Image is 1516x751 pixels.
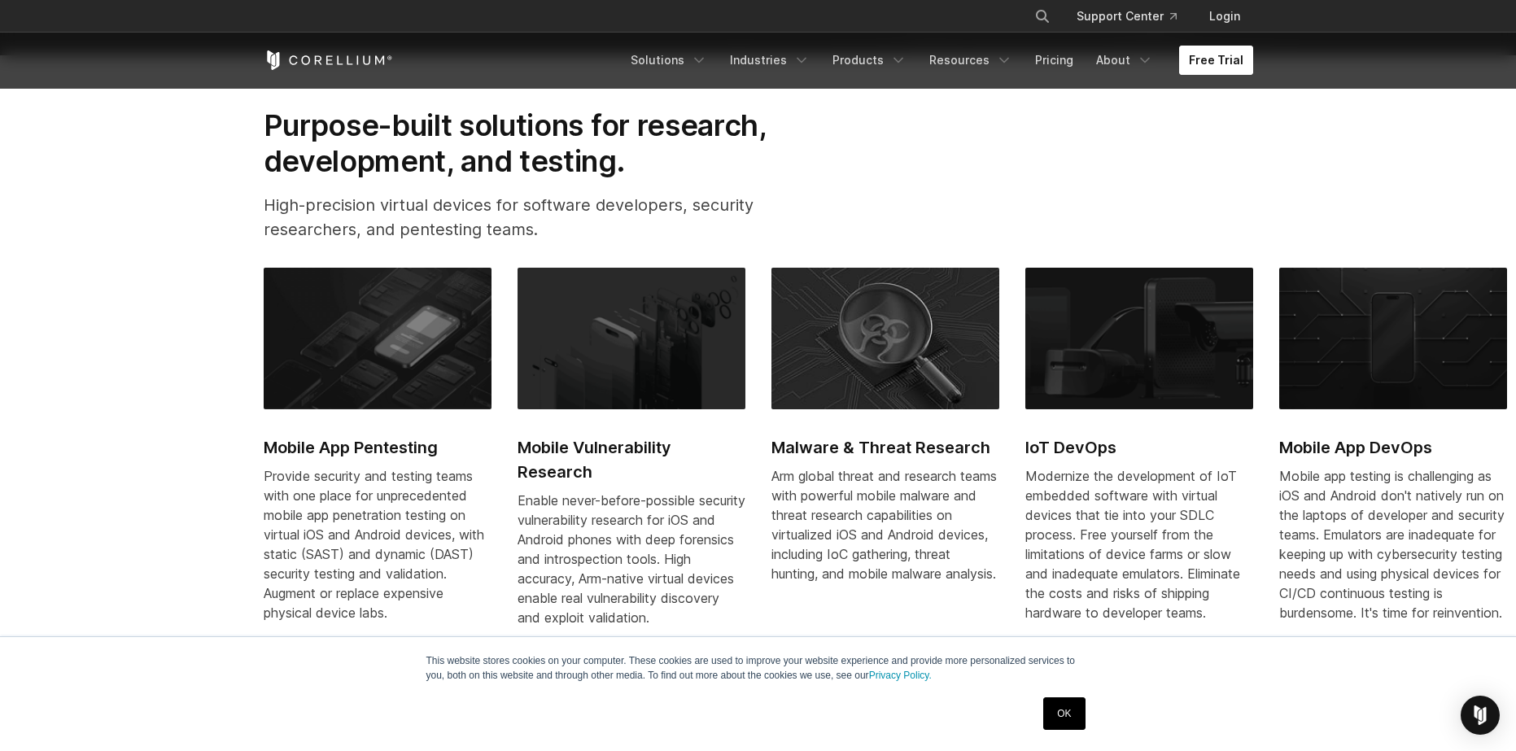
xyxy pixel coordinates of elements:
[518,435,745,484] h2: Mobile Vulnerability Research
[426,653,1090,683] p: This website stores cookies on your computer. These cookies are used to improve your website expe...
[1025,435,1253,460] h2: IoT DevOps
[264,268,491,409] img: Mobile App Pentesting
[823,46,916,75] a: Products
[1025,466,1253,622] div: Modernize the development of IoT embedded software with virtual devices that tie into your SDLC p...
[264,193,819,242] p: High-precision virtual devices for software developers, security researchers, and pentesting teams.
[621,46,717,75] a: Solutions
[518,268,745,647] a: Mobile Vulnerability Research Mobile Vulnerability Research Enable never-before-possible security...
[771,268,999,603] a: Malware & Threat Research Malware & Threat Research Arm global threat and research teams with pow...
[1279,268,1507,409] img: Mobile App DevOps
[1064,2,1190,31] a: Support Center
[1025,268,1253,409] img: IoT DevOps
[621,46,1253,75] div: Navigation Menu
[1179,46,1253,75] a: Free Trial
[264,50,393,70] a: Corellium Home
[1025,46,1083,75] a: Pricing
[518,268,745,409] img: Mobile Vulnerability Research
[771,268,999,409] img: Malware & Threat Research
[869,670,932,681] a: Privacy Policy.
[264,435,491,460] h2: Mobile App Pentesting
[1461,696,1500,735] div: Open Intercom Messenger
[1196,2,1253,31] a: Login
[771,466,999,583] div: Arm global threat and research teams with powerful mobile malware and threat research capabilitie...
[264,466,491,622] div: Provide security and testing teams with one place for unprecedented mobile app penetration testin...
[720,46,819,75] a: Industries
[1015,2,1253,31] div: Navigation Menu
[264,268,491,642] a: Mobile App Pentesting Mobile App Pentesting Provide security and testing teams with one place for...
[1086,46,1163,75] a: About
[1043,697,1085,730] a: OK
[920,46,1022,75] a: Resources
[771,435,999,460] h2: Malware & Threat Research
[264,107,819,180] h2: Purpose-built solutions for research, development, and testing.
[1025,268,1253,642] a: IoT DevOps IoT DevOps Modernize the development of IoT embedded software with virtual devices tha...
[518,491,745,627] div: Enable never-before-possible security vulnerability research for iOS and Android phones with deep...
[1279,435,1507,460] h2: Mobile App DevOps
[1279,466,1507,622] div: Mobile app testing is challenging as iOS and Android don't natively run on the laptops of develop...
[1028,2,1057,31] button: Search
